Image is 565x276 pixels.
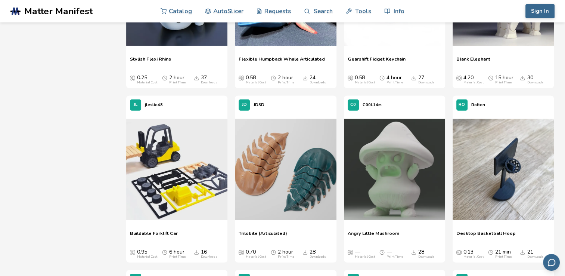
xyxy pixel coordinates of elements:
[348,56,406,67] a: Gearshift Fidget Keychain
[169,255,186,259] div: Print Time
[463,81,484,85] div: Material Cost
[463,255,484,259] div: Material Cost
[355,81,375,85] div: Material Cost
[278,255,294,259] div: Print Time
[239,230,287,242] a: Trilobite (Articulated)
[355,75,375,85] div: 0.58
[387,81,403,85] div: Print Time
[130,56,171,67] a: Stylish Flexi Rhino
[246,75,266,85] div: 0.58
[239,75,244,81] span: Average Cost
[194,249,199,255] span: Downloads
[463,75,484,85] div: 4.20
[242,102,247,107] span: JD
[278,81,294,85] div: Print Time
[387,249,392,255] span: —
[527,75,543,85] div: 30
[355,249,360,255] span: —
[488,249,493,255] span: Average Print Time
[495,249,512,259] div: 21 min
[520,75,525,81] span: Downloads
[169,75,186,85] div: 2 hour
[411,249,416,255] span: Downloads
[355,255,375,259] div: Material Cost
[145,101,163,109] p: jleslie48
[278,249,294,259] div: 2 hour
[137,249,157,259] div: 0.95
[302,249,308,255] span: Downloads
[254,101,264,109] p: JD3D
[137,75,157,85] div: 0.25
[134,102,137,107] span: JL
[459,102,465,107] span: RO
[418,249,435,259] div: 28
[278,75,294,85] div: 2 hour
[246,249,266,259] div: 0.70
[130,249,135,255] span: Average Cost
[418,75,435,85] div: 27
[310,249,326,259] div: 28
[271,249,276,255] span: Average Print Time
[162,75,167,81] span: Average Print Time
[348,230,399,242] a: Angry Little Mushroom
[137,255,157,259] div: Material Cost
[495,75,513,85] div: 15 hour
[137,81,157,85] div: Material Cost
[201,249,217,259] div: 16
[130,75,135,81] span: Average Cost
[310,81,326,85] div: Downloads
[527,255,543,259] div: Downloads
[239,249,244,255] span: Average Cost
[194,75,199,81] span: Downloads
[169,249,186,259] div: 6 hour
[310,75,326,85] div: 24
[527,81,543,85] div: Downloads
[302,75,308,81] span: Downloads
[527,249,543,259] div: 21
[387,75,403,85] div: 4 hour
[543,254,560,271] button: Send feedback via email
[363,101,382,109] p: C00L14m
[348,75,353,81] span: Average Cost
[525,4,555,18] button: Sign In
[379,75,385,81] span: Average Print Time
[348,249,353,255] span: Average Cost
[162,249,167,255] span: Average Print Time
[418,255,435,259] div: Downloads
[350,102,356,107] span: C0
[495,81,512,85] div: Print Time
[387,255,403,259] div: Print Time
[463,249,484,259] div: 0.13
[310,255,326,259] div: Downloads
[246,255,266,259] div: Material Cost
[271,75,276,81] span: Average Print Time
[201,255,217,259] div: Downloads
[379,249,385,255] span: Average Print Time
[471,101,485,109] p: Rotten
[520,249,525,255] span: Downloads
[201,81,217,85] div: Downloads
[418,81,435,85] div: Downloads
[130,230,178,242] a: Buildable Forklift Car
[456,56,490,67] a: Blank Elephant
[169,81,186,85] div: Print Time
[488,75,493,81] span: Average Print Time
[495,255,512,259] div: Print Time
[456,230,516,242] a: Desktop Basketball Hoop
[411,75,416,81] span: Downloads
[201,75,217,85] div: 37
[456,249,462,255] span: Average Cost
[239,56,325,67] a: Flexible Humpback Whale Articulated
[24,6,93,16] span: Matter Manifest
[246,81,266,85] div: Material Cost
[456,75,462,81] span: Average Cost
